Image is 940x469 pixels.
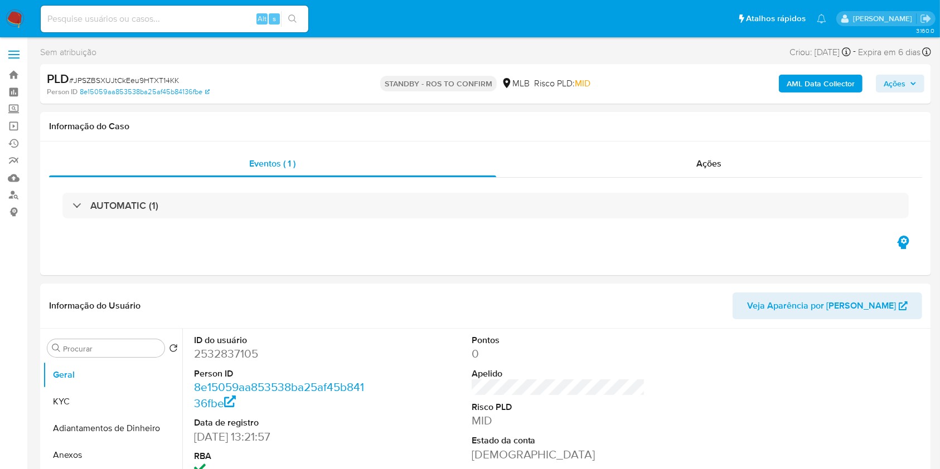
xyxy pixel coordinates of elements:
[49,121,922,132] h1: Informação do Caso
[194,379,364,411] a: 8e15059aa853538ba25af45b84136fbe
[194,417,368,429] dt: Data de registro
[575,77,590,90] span: MID
[273,13,276,24] span: s
[258,13,267,24] span: Alt
[194,346,368,361] dd: 2532837105
[472,368,646,380] dt: Apelido
[169,344,178,356] button: Retornar ao pedido padrão
[534,77,590,90] span: Risco PLD:
[194,334,368,346] dt: ID do usuário
[920,13,932,25] a: Sair
[80,87,210,97] a: 8e15059aa853538ba25af45b84136fbe
[472,346,646,361] dd: 0
[472,413,646,428] dd: MID
[787,75,855,92] b: AML Data Collector
[853,13,916,24] p: ana.conceicao@mercadolivre.com
[853,45,856,60] span: -
[858,46,920,58] span: Expira em 6 dias
[789,45,851,60] div: Criou: [DATE]
[63,344,160,354] input: Procurar
[501,77,530,90] div: MLB
[472,334,646,346] dt: Pontos
[281,11,304,27] button: search-icon
[250,157,296,170] span: Eventos ( 1 )
[41,12,308,26] input: Pesquise usuários ou casos...
[43,442,182,468] button: Anexos
[47,70,69,87] b: PLD
[746,13,806,25] span: Atalhos rápidos
[472,447,646,462] dd: [DEMOGRAPHIC_DATA]
[49,300,140,311] h1: Informação do Usuário
[472,401,646,413] dt: Risco PLD
[733,292,922,319] button: Veja Aparência por [PERSON_NAME]
[194,429,368,444] dd: [DATE] 13:21:57
[747,292,896,319] span: Veja Aparência por [PERSON_NAME]
[194,368,368,380] dt: Person ID
[697,157,722,170] span: Ações
[884,75,905,92] span: Ações
[43,388,182,415] button: KYC
[52,344,61,353] button: Procurar
[380,76,497,91] p: STANDBY - ROS TO CONFIRM
[779,75,863,92] button: AML Data Collector
[43,361,182,388] button: Geral
[90,199,158,212] h3: AUTOMATIC (1)
[43,415,182,442] button: Adiantamentos de Dinheiro
[817,14,826,23] a: Notificações
[472,434,646,447] dt: Estado da conta
[62,193,909,218] div: AUTOMATIC (1)
[40,46,96,58] span: Sem atribuição
[47,87,77,97] b: Person ID
[69,75,179,86] span: # JPSZBSXUJtCkEeu9HTXT14KK
[194,450,368,462] dt: RBA
[876,75,924,92] button: Ações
